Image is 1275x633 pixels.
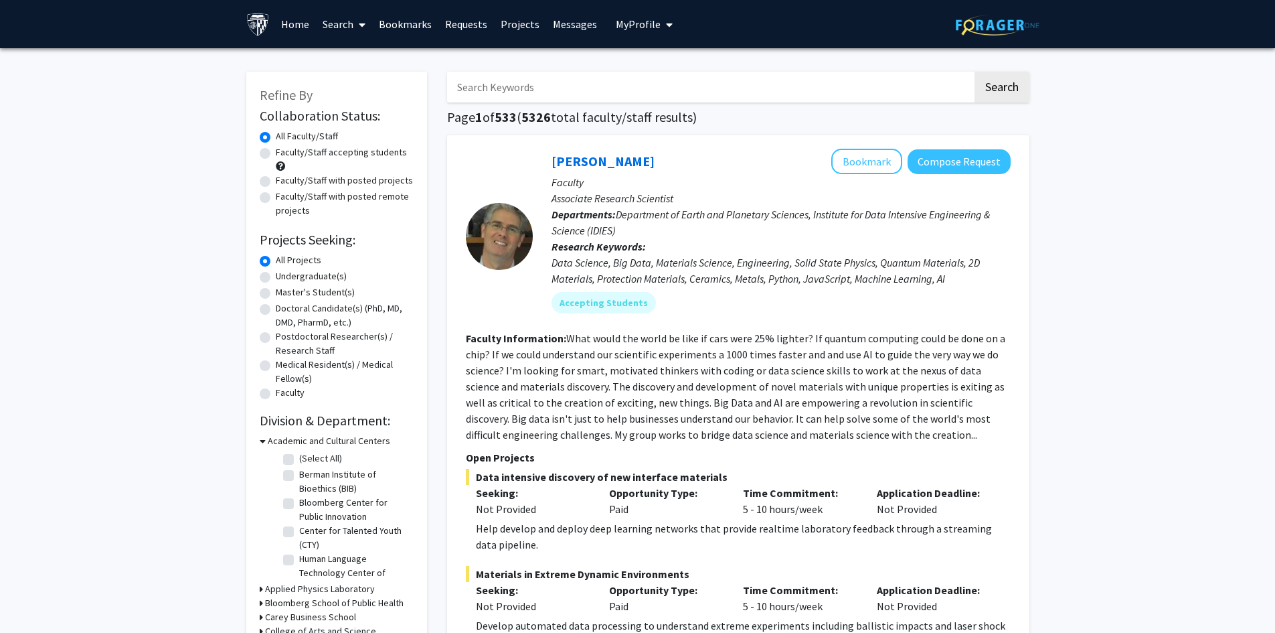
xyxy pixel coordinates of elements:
span: 5326 [521,109,551,125]
b: Faculty Information: [466,332,566,345]
h2: Division & Department: [260,413,414,429]
h3: Applied Physics Laboratory [265,582,375,596]
label: All Projects [276,253,321,267]
fg-read-more: What would the world be like if cars were 25% lighter? If quantum computing could be done on a ch... [466,332,1005,441]
button: Compose Request to David Elbert [908,149,1011,174]
iframe: Chat [10,573,57,623]
label: Faculty/Staff with posted projects [276,173,413,188]
label: Postdoctoral Researcher(s) / Research Staff [276,330,414,358]
button: Search [974,72,1029,102]
div: 5 - 10 hours/week [733,582,867,614]
div: Help develop and deploy deep learning networks that provide realtime laboratory feedback through ... [476,520,1011,553]
span: 533 [495,109,517,125]
label: Berman Institute of Bioethics (BIB) [299,468,410,496]
input: Search Keywords [447,72,972,102]
h3: Academic and Cultural Centers [268,434,390,448]
span: 1 [475,109,483,125]
div: Not Provided [476,598,590,614]
a: Home [274,1,316,48]
div: Not Provided [867,485,1001,517]
p: Time Commitment: [743,582,857,598]
b: Research Keywords: [551,240,646,253]
p: Time Commitment: [743,485,857,501]
label: Doctoral Candidate(s) (PhD, MD, DMD, PharmD, etc.) [276,301,414,330]
a: Bookmarks [372,1,438,48]
mat-chip: Accepting Students [551,292,656,313]
img: Johns Hopkins University Logo [246,13,270,36]
p: Opportunity Type: [609,485,723,501]
label: Human Language Technology Center of Excellence (HLTCOE) [299,552,410,594]
a: Requests [438,1,494,48]
label: Undergraduate(s) [276,269,347,283]
a: Search [316,1,372,48]
label: Bloomberg Center for Public Innovation [299,496,410,524]
span: Data intensive discovery of new interface materials [466,469,1011,485]
button: Add David Elbert to Bookmarks [831,149,902,174]
span: My Profile [616,17,661,31]
span: Materials in Extreme Dynamic Environments [466,566,1011,582]
p: Associate Research Scientist [551,190,1011,206]
h2: Collaboration Status: [260,108,414,124]
a: Messages [546,1,604,48]
label: Faculty/Staff accepting students [276,145,407,159]
a: [PERSON_NAME] [551,153,655,169]
label: Faculty [276,386,305,400]
div: Not Provided [867,582,1001,614]
div: Not Provided [476,501,590,517]
p: Opportunity Type: [609,582,723,598]
span: Refine By [260,86,313,103]
p: Open Projects [466,449,1011,466]
div: Paid [599,582,733,614]
p: Faculty [551,174,1011,190]
label: Faculty/Staff with posted remote projects [276,190,414,218]
p: Seeking: [476,485,590,501]
label: All Faculty/Staff [276,129,338,143]
label: Center for Talented Youth (CTY) [299,524,410,552]
div: Paid [599,485,733,517]
div: 5 - 10 hours/week [733,485,867,517]
label: Medical Resident(s) / Medical Fellow(s) [276,358,414,386]
div: Data Science, Big Data, Materials Science, Engineering, Solid State Physics, Quantum Materials, 2... [551,255,1011,287]
h3: Carey Business School [265,610,356,624]
h1: Page of ( total faculty/staff results) [447,109,1029,125]
p: Application Deadline: [877,582,991,598]
label: (Select All) [299,451,342,466]
label: Master's Student(s) [276,285,355,299]
p: Seeking: [476,582,590,598]
img: ForagerOne Logo [956,15,1039,36]
b: Departments: [551,208,616,221]
h3: Bloomberg School of Public Health [265,596,404,610]
a: Projects [494,1,546,48]
p: Application Deadline: [877,485,991,501]
h2: Projects Seeking: [260,232,414,248]
span: Department of Earth and Planetary Sciences, Institute for Data Intensive Engineering & Science (I... [551,208,990,237]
